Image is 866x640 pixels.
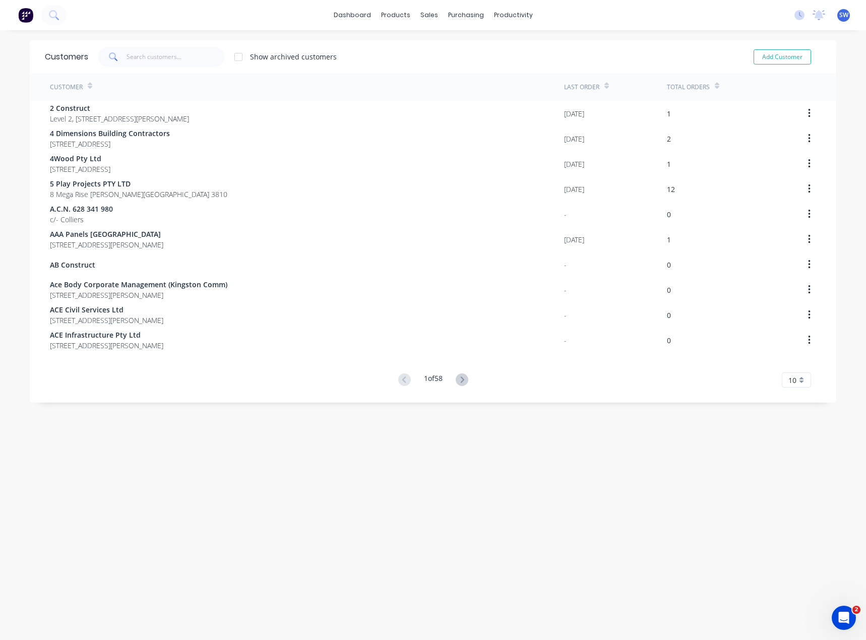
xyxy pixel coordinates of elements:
div: 0 [667,260,671,270]
span: 10 [788,375,796,386]
span: [STREET_ADDRESS] [50,139,170,149]
div: - [564,285,567,295]
span: 4 Dimensions Building Contractors [50,128,170,139]
span: 8 Mega Rise [PERSON_NAME][GEOGRAPHIC_DATA] 3810 [50,189,227,200]
span: A.C.N. 628 341 980 [50,204,113,214]
div: 1 [667,234,671,245]
div: Customer [50,83,83,92]
span: 5 Play Projects PTY LTD [50,178,227,189]
input: Search customers... [127,47,225,67]
span: 2 Construct [50,103,189,113]
span: [STREET_ADDRESS][PERSON_NAME] [50,290,227,300]
div: 1 [667,159,671,169]
div: Total Orders [667,83,710,92]
div: productivity [489,8,538,23]
div: 1 of 58 [424,373,443,388]
div: - [564,209,567,220]
span: ACE Civil Services Ltd [50,304,163,315]
div: 0 [667,335,671,346]
div: 0 [667,310,671,321]
span: Level 2, [STREET_ADDRESS][PERSON_NAME] [50,113,189,124]
span: c/- Colliers [50,214,113,225]
div: [DATE] [564,234,584,245]
span: [STREET_ADDRESS][PERSON_NAME] [50,315,163,326]
iframe: Intercom live chat [832,606,856,630]
div: - [564,335,567,346]
div: [DATE] [564,159,584,169]
a: dashboard [329,8,376,23]
span: AAA Panels [GEOGRAPHIC_DATA] [50,229,163,239]
div: [DATE] [564,108,584,119]
div: 0 [667,285,671,295]
button: Add Customer [754,49,811,65]
span: AB Construct [50,260,95,270]
div: Customers [45,51,88,63]
div: Last Order [564,83,599,92]
div: 12 [667,184,675,195]
div: - [564,260,567,270]
span: 2 [852,606,860,614]
div: products [376,8,415,23]
div: 1 [667,108,671,119]
img: Factory [18,8,33,23]
span: SW [839,11,848,20]
div: 0 [667,209,671,220]
div: Show archived customers [250,51,337,62]
span: 4Wood Pty Ltd [50,153,110,164]
div: [DATE] [564,184,584,195]
span: [STREET_ADDRESS] [50,164,110,174]
div: purchasing [443,8,489,23]
div: 2 [667,134,671,144]
div: - [564,310,567,321]
span: Ace Body Corporate Management (Kingston Comm) [50,279,227,290]
div: [DATE] [564,134,584,144]
span: [STREET_ADDRESS][PERSON_NAME] [50,340,163,351]
span: ACE Infrastructure Pty Ltd [50,330,163,340]
div: sales [415,8,443,23]
span: [STREET_ADDRESS][PERSON_NAME] [50,239,163,250]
